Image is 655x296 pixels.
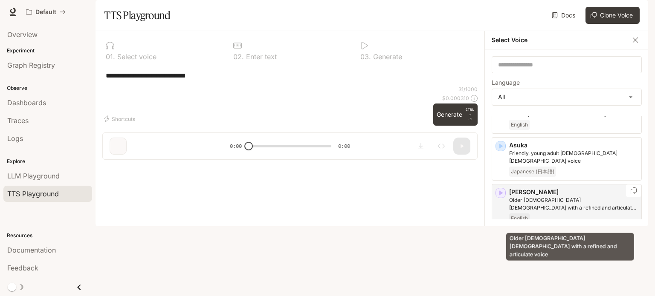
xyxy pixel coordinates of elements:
p: Generate [371,53,402,60]
p: [PERSON_NAME] [509,188,638,196]
p: Enter text [244,53,277,60]
button: Copy Voice ID [629,187,638,194]
p: Friendly, young adult Japanese female voice [509,149,638,165]
p: Select voice [115,53,157,60]
p: 0 1 . [106,53,115,60]
button: GenerateCTRL +⏎ [433,103,478,126]
div: All [492,89,641,105]
p: Language [492,80,520,86]
a: Docs [550,7,579,24]
button: Shortcuts [102,112,139,126]
p: Older British male with a refined and articulate voice [509,196,638,212]
p: 31 / 1000 [458,86,478,93]
button: All workspaces [22,3,70,20]
p: ⏎ [466,107,474,122]
div: Older [DEMOGRAPHIC_DATA] [DEMOGRAPHIC_DATA] with a refined and articulate voice [506,233,634,261]
p: 0 2 . [233,53,244,60]
span: English [509,213,530,224]
p: 0 3 . [360,53,371,60]
h1: TTS Playground [104,7,170,24]
p: Default [35,9,56,16]
p: Asuka [509,141,638,149]
p: $ 0.000310 [442,95,469,102]
p: CTRL + [466,107,474,117]
span: Japanese (日本語) [509,167,556,177]
span: English [509,120,530,130]
button: Clone Voice [585,7,640,24]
